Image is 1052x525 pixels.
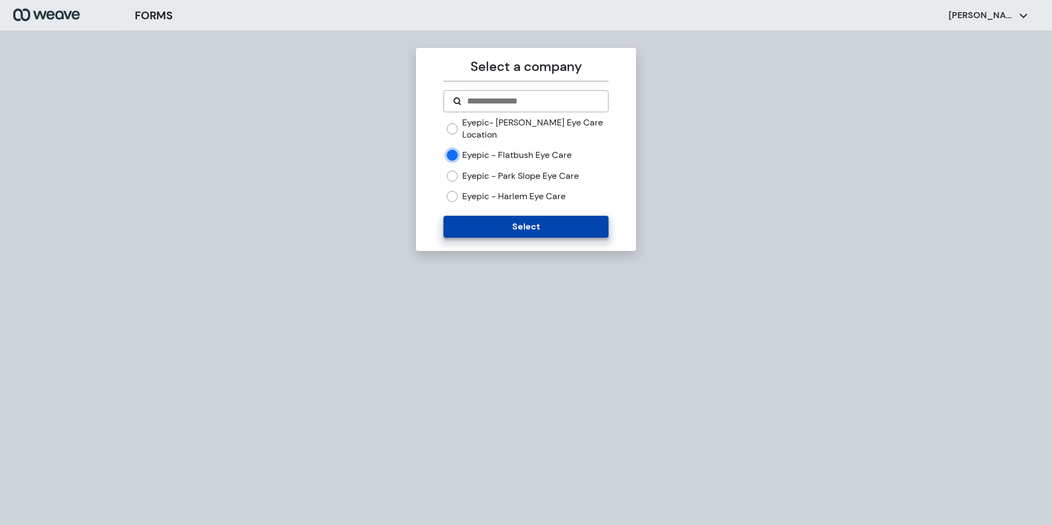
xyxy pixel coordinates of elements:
label: Eyepic - Flatbush Eye Care [462,149,572,161]
button: Select [443,216,608,238]
label: Eyepic - Harlem Eye Care [462,190,566,203]
input: Search [466,95,599,108]
label: Eyepic- [PERSON_NAME] Eye Care Location [462,117,608,140]
h3: FORMS [135,7,173,24]
label: Eyepic - Park Slope Eye Care [462,170,579,182]
p: Select a company [443,57,608,76]
p: [PERSON_NAME] [949,9,1015,21]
